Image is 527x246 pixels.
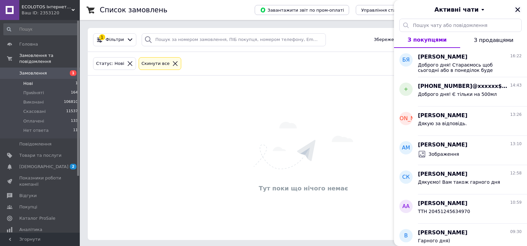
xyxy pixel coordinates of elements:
[413,5,508,14] button: Активні чати
[22,4,71,10] span: ECOLOTOS Інтернет-магазин натуральних продуктів харчування
[70,70,76,76] span: 1
[510,53,522,59] span: 16:22
[23,90,44,96] span: Прийняті
[73,127,78,133] span: 11
[19,164,68,170] span: [DEMOGRAPHIC_DATA]
[23,109,46,115] span: Скасовані
[140,60,171,67] div: Cкинути все
[510,170,522,176] span: 12:58
[374,37,419,43] span: Збережені фільтри:
[356,5,417,15] button: Управління статусами
[19,53,80,65] span: Замовлення та повідомлення
[402,144,410,152] span: АМ
[510,229,522,235] span: 09:30
[418,200,467,207] span: [PERSON_NAME]
[23,81,33,87] span: Нові
[100,6,167,14] h1: Список замовлень
[394,32,460,48] button: З покупцями
[99,34,105,40] div: 1
[19,204,37,210] span: Покупці
[418,170,467,178] span: [PERSON_NAME]
[75,81,78,87] span: 1
[23,118,44,124] span: Оплачені
[404,86,408,93] span: +
[19,215,55,221] span: Каталог ProSale
[418,121,467,126] span: Дякую за відповідь.
[70,164,76,169] span: 2
[91,184,516,192] div: Тут поки що нічого немає
[399,19,522,32] input: Пошук чату або повідомлення
[474,37,513,43] span: З продавцями
[19,193,37,199] span: Відгуки
[64,99,78,105] span: 106810
[361,8,412,13] span: Управління статусами
[66,109,78,115] span: 11537
[22,10,80,16] div: Ваш ID: 2353120
[19,70,47,76] span: Замовлення
[460,32,527,48] button: З продавцями
[510,141,522,147] span: 13:10
[418,53,467,61] span: [PERSON_NAME]
[95,60,126,67] div: Статус: Нові
[255,5,349,15] button: Завантажити звіт по пром-оплаті
[418,229,467,237] span: [PERSON_NAME]
[19,41,38,47] span: Головна
[402,56,410,64] span: БЯ
[402,173,410,181] span: СК
[514,6,522,14] button: Закрити
[71,118,78,124] span: 133
[510,112,522,118] span: 13:26
[418,62,512,73] span: Доброго дня! Стараємось щоб сьогодні або в понеділок буде відправлення (сб-нд вихідний)
[19,141,52,147] span: Повідомлення
[510,200,522,205] span: 10:59
[3,23,78,35] input: Пошук
[260,7,344,13] span: Завантажити звіт по пром-оплаті
[418,112,467,120] span: [PERSON_NAME]
[402,203,410,210] span: АА
[429,151,459,157] span: Зображення
[418,179,500,185] span: Дякуємо! Вам також гарного дня
[394,194,527,224] button: АА[PERSON_NAME]10:59ТТН 20451245634970
[23,99,44,105] span: Виконані
[418,83,509,90] span: [PHONE_NUMBER]@xxxxxx$.com
[384,115,428,123] span: [PERSON_NAME]
[106,37,124,43] span: Фільтри
[394,165,527,194] button: СК[PERSON_NAME]12:58Дякуємо! Вам також гарного дня
[404,232,408,240] span: В
[394,136,527,165] button: АМ[PERSON_NAME]13:10Зображення
[408,37,447,43] span: З покупцями
[510,83,522,88] span: 14:43
[23,127,49,133] span: Нет ответа
[19,175,62,187] span: Показники роботи компанії
[418,141,467,149] span: [PERSON_NAME]
[394,48,527,77] button: БЯ[PERSON_NAME]16:22Доброго дня! Стараємось щоб сьогодні або в понеділок буде відправлення (сб-нд...
[394,107,527,136] button: [PERSON_NAME][PERSON_NAME]13:26Дякую за відповідь.
[418,238,450,243] span: Гарного дня)
[19,227,42,233] span: Аналітика
[394,77,527,107] button: +[PHONE_NUMBER]@xxxxxx$.com14:43Доброго дня! Є тільки на 500мл
[418,92,497,97] span: Доброго дня! Є тільки на 500мл
[434,5,478,14] span: Активні чати
[71,90,78,96] span: 164
[19,152,62,158] span: Товари та послуги
[418,209,470,214] span: ТТН 20451245634970
[142,33,326,46] input: Пошук за номером замовлення, ПІБ покупця, номером телефону, Email, номером накладної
